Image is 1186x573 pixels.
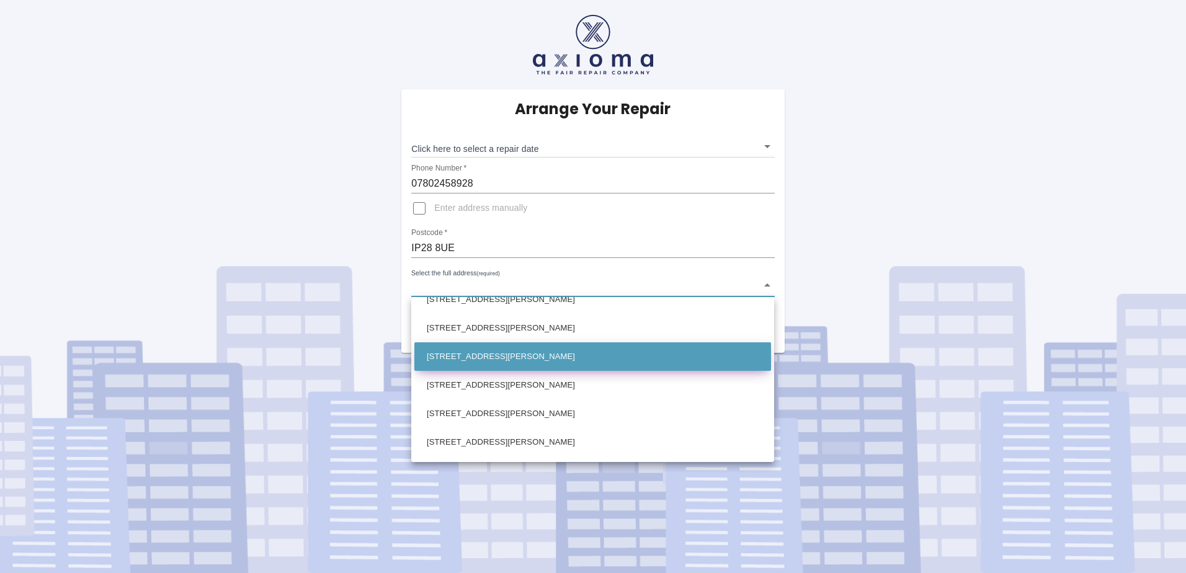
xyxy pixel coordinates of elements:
[414,456,771,485] li: [STREET_ADDRESS][PERSON_NAME]
[414,428,771,456] li: [STREET_ADDRESS][PERSON_NAME]
[414,285,771,314] li: [STREET_ADDRESS][PERSON_NAME]
[414,314,771,342] li: [STREET_ADDRESS][PERSON_NAME]
[414,371,771,399] li: [STREET_ADDRESS][PERSON_NAME]
[414,342,771,371] li: [STREET_ADDRESS][PERSON_NAME]
[414,399,771,428] li: [STREET_ADDRESS][PERSON_NAME]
